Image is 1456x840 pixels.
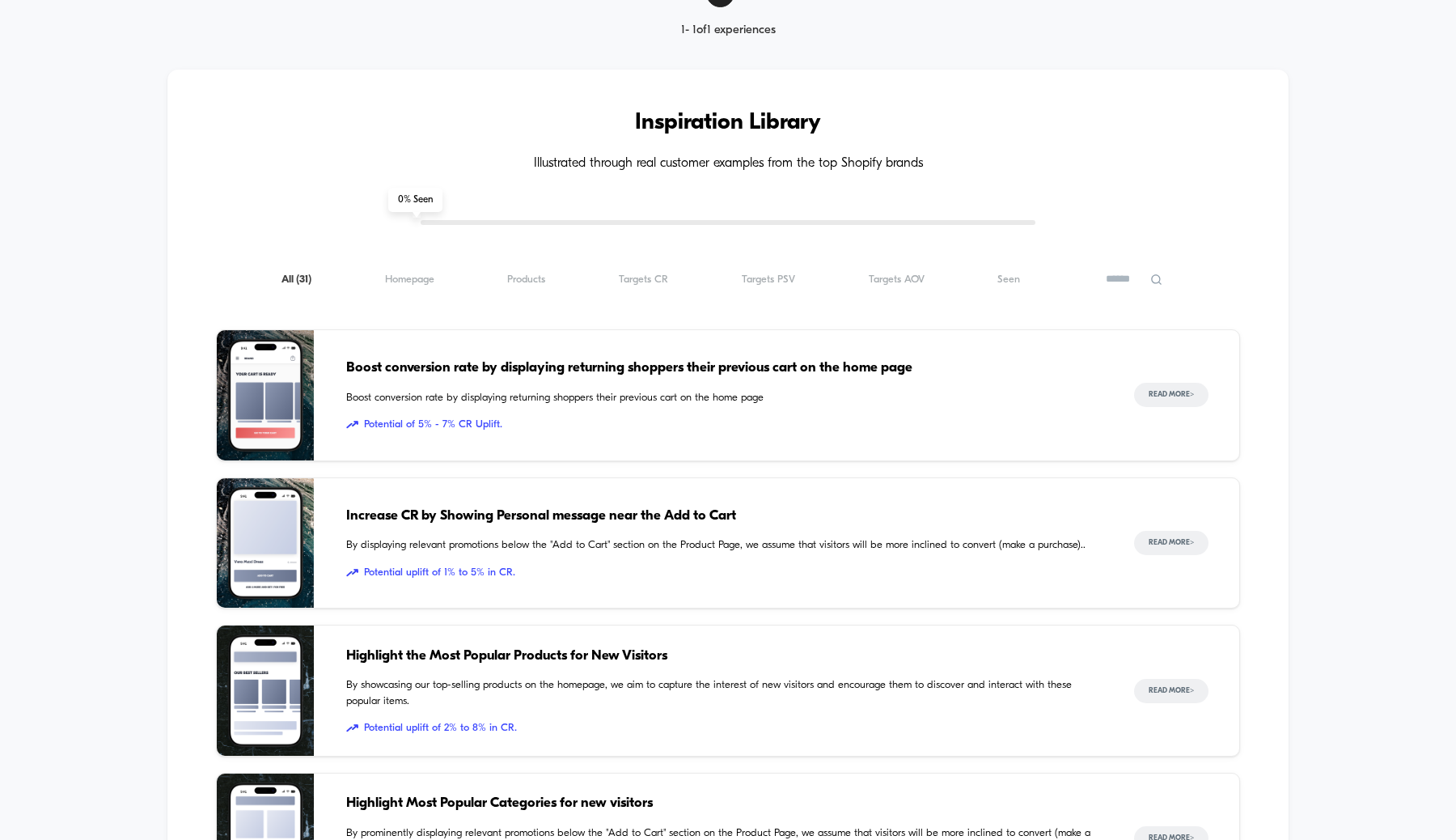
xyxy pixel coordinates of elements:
span: Increase CR by Showing Personal message near the Add to Cart [346,506,1102,527]
button: Read More> [1134,383,1208,407]
span: Targets CR [619,274,668,286]
span: Seen [997,274,1020,286]
span: Boost conversion rate by displaying returning shoppers their previous cart on the home page [346,358,1102,379]
h4: Illustrated through real customer examples from the top Shopify brands [216,156,1240,172]
span: By displaying relevant promotions below the "Add to Cart" section on the Product Page, we assume ... [346,537,1102,554]
img: Boost conversion rate by displaying returning shoppers their previous cart on the home page [217,330,314,460]
button: Read More> [1134,531,1208,555]
button: Read More> [1134,679,1208,703]
span: All [281,274,311,286]
span: ( 31 ) [296,274,311,285]
input: Volume [626,389,675,405]
span: Targets PSV [742,274,795,286]
span: Highlight Most Popular Categories for new visitors [346,793,1102,814]
span: Products [507,274,545,286]
div: Current time [512,388,549,405]
button: Play, NEW DEMO 2025-VEED.mp4 [8,384,34,409]
span: Targets AOV [869,274,925,286]
span: Highlight the Most Popular Products for New Visitors [346,646,1102,667]
span: Boost conversion rate by displaying returning shoppers their previous cart on the home page [346,390,1102,406]
span: Potential uplift of 1% to 5% in CR. [346,565,1102,581]
span: By showcasing our top-selling products on the homepage, we aim to capture the interest of new vis... [346,677,1102,709]
img: By displaying relevant promotions below the "Add to Cart" section on the Product Page, we assume ... [217,478,314,609]
img: By showcasing our top-selling products on the homepage, we aim to capture the interest of new vis... [217,626,314,756]
span: Potential uplift of 2% to 8% in CR. [346,720,1102,736]
div: Duration [552,388,595,405]
span: Potential of 5% - 7% CR Uplift. [346,417,1102,433]
h3: Inspiration Library [216,110,1240,136]
input: Seek [12,362,734,377]
button: Play, NEW DEMO 2025-VEED.mp4 [352,189,391,228]
div: 1 - 1 of 1 experiences [650,23,806,37]
span: 0 % Seen [388,188,442,212]
span: Homepage [385,274,434,286]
